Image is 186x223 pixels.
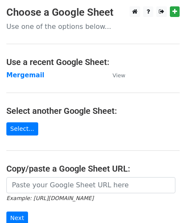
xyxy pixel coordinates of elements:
a: Select... [6,122,38,135]
h4: Select another Google Sheet: [6,106,180,116]
h3: Choose a Google Sheet [6,6,180,19]
small: Example: [URL][DOMAIN_NAME] [6,195,93,201]
h4: Copy/paste a Google Sheet URL: [6,164,180,174]
a: Mergemail [6,71,44,79]
input: Paste your Google Sheet URL here [6,177,175,193]
a: View [104,71,125,79]
small: View [113,72,125,79]
h4: Use a recent Google Sheet: [6,57,180,67]
p: Use one of the options below... [6,22,180,31]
